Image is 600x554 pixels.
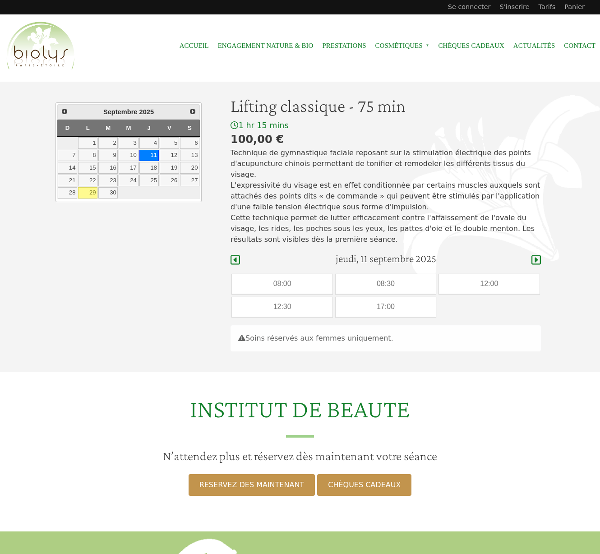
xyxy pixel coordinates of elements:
[98,137,118,149] a: 2
[564,36,595,56] a: Contact
[58,175,77,186] a: 21
[513,36,555,56] a: Actualités
[98,187,118,199] a: 30
[187,106,198,117] a: Suivant
[58,162,77,174] a: 14
[231,120,541,131] div: 1 hr 15 mins
[58,150,77,162] a: 7
[336,274,436,294] div: 08:30
[189,108,196,115] span: Suivant
[59,106,70,117] a: Précédent
[180,162,199,174] a: 20
[231,325,541,351] div: Soins réservés aux femmes uniquement.
[231,95,541,117] h1: Lifting classique - 75 min
[160,137,179,149] a: 5
[336,252,436,265] h4: jeudi, 11 septembre 2025
[139,175,159,186] a: 25
[5,394,595,438] h2: INSTITUT DE BEAUTE
[147,125,150,131] span: Jeudi
[86,125,90,131] span: Lundi
[322,36,366,56] a: Prestations
[78,137,97,149] a: 1
[78,187,97,199] a: 29
[5,20,77,72] img: Accueil
[180,137,199,149] a: 6
[119,175,138,186] a: 24
[426,44,429,47] span: »
[375,36,429,56] span: Cosmétiques
[103,108,138,115] span: Septembre
[438,36,504,56] a: Chèques cadeaux
[61,108,68,115] span: Précédent
[139,137,159,149] a: 4
[231,148,541,245] p: Technique de gymnastique faciale reposant sur la stimulation électrique des points d'acupuncture ...
[232,297,332,317] div: 12:30
[180,175,199,186] a: 27
[106,125,111,131] span: Mardi
[336,297,436,317] div: 17:00
[78,150,97,162] a: 8
[218,36,314,56] a: Engagement Nature & Bio
[78,175,97,186] a: 22
[119,162,138,174] a: 17
[189,474,315,496] a: RESERVEZ DES MAINTENANT
[119,137,138,149] a: 3
[58,187,77,199] a: 28
[180,36,209,56] a: Accueil
[119,150,138,162] a: 10
[160,150,179,162] a: 12
[78,162,97,174] a: 15
[98,162,118,174] a: 16
[126,125,131,131] span: Mercredi
[317,474,411,496] a: CHÈQUES CADEAUX
[160,175,179,186] a: 26
[231,131,541,148] div: 100,00 €
[167,125,171,131] span: Vendredi
[188,125,192,131] span: Samedi
[5,448,595,464] h3: N’attendez plus et réservez dès maintenant votre séance
[232,274,332,294] div: 08:00
[98,150,118,162] a: 9
[139,150,159,162] a: 11
[65,125,70,131] span: Dimanche
[160,162,179,174] a: 19
[139,162,159,174] a: 18
[439,274,539,294] div: 12:00
[98,175,118,186] a: 23
[139,108,154,115] span: 2025
[180,150,199,162] a: 13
